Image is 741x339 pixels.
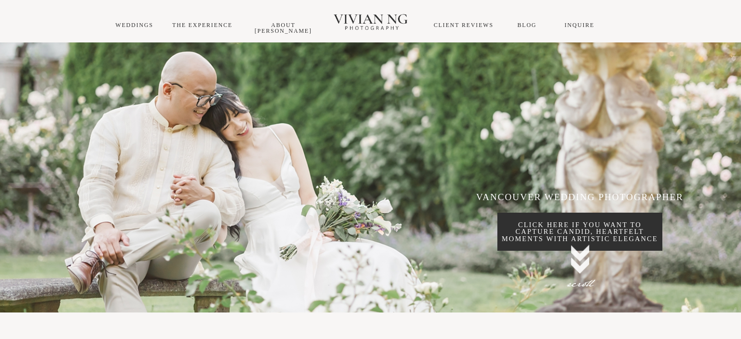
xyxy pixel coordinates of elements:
[497,213,662,251] a: click here if you want to capture candid, heartfelt moments with artistic elegance
[172,22,233,28] a: THE EXPERIENCE
[434,22,494,28] a: CLIENT REVIEWS
[255,22,312,34] a: About [PERSON_NAME]
[476,192,684,202] span: VANCOUVER WEDDING PHOTOGRAPHER
[567,275,593,294] span: scroll
[115,22,153,28] a: WEDDINGS
[564,22,594,28] a: INQUIRE
[517,22,536,28] a: Blog
[497,221,662,242] p: click here if you want to capture candid, heartfelt moments with artistic elegance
